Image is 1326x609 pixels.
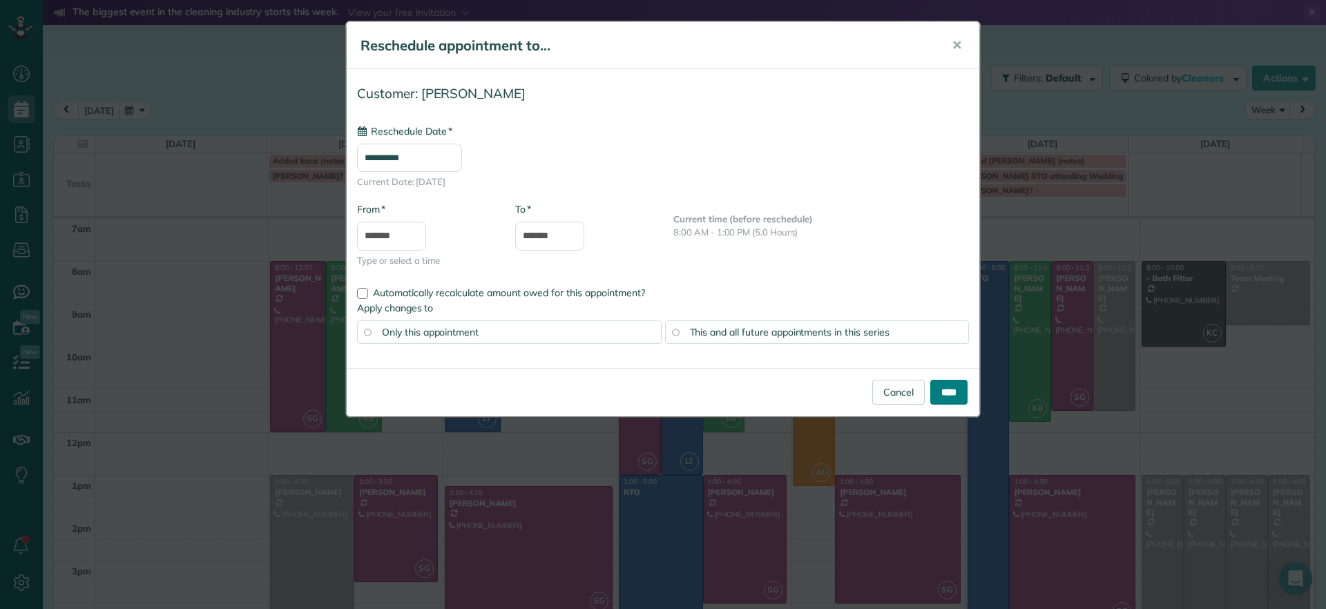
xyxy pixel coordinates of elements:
[357,301,969,315] label: Apply changes to
[361,36,932,55] h5: Reschedule appointment to...
[382,326,479,338] span: Only this appointment
[673,226,969,239] p: 8:00 AM - 1:00 PM (5.0 Hours)
[357,254,494,267] span: Type or select a time
[672,329,679,336] input: This and all future appointments in this series
[357,175,969,188] span: Current Date: [DATE]
[690,326,890,338] span: This and all future appointments in this series
[373,287,645,299] span: Automatically recalculate amount owed for this appointment?
[364,329,371,336] input: Only this appointment
[952,37,962,53] span: ✕
[872,380,925,405] a: Cancel
[357,202,385,216] label: From
[515,202,531,216] label: To
[673,213,813,224] b: Current time (before reschedule)
[357,124,452,138] label: Reschedule Date
[357,86,969,101] h4: Customer: [PERSON_NAME]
